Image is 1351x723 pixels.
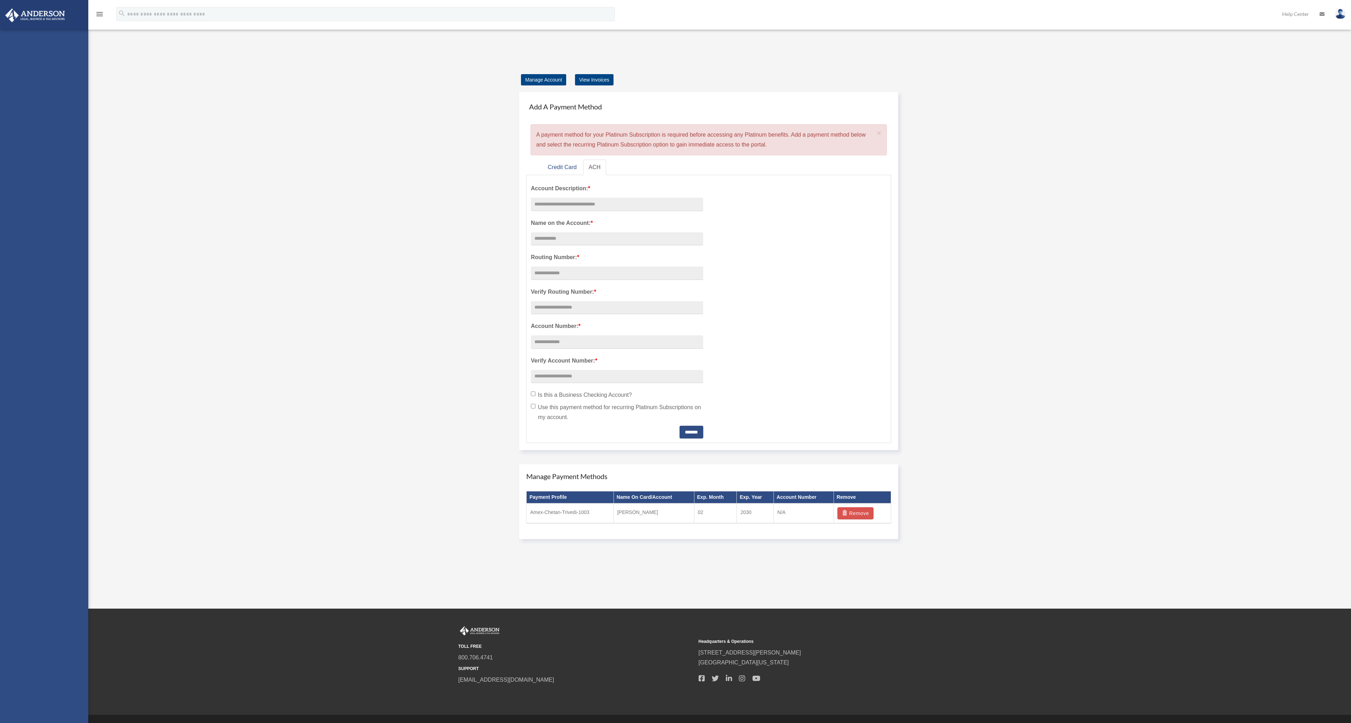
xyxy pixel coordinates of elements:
[531,287,703,297] label: Verify Routing Number:
[774,491,834,503] th: Account Number
[694,503,737,523] td: 02
[694,491,737,503] th: Exp. Month
[526,99,891,114] h4: Add A Payment Method
[774,503,834,523] td: N/A
[531,321,703,331] label: Account Number:
[458,665,694,673] small: SUPPORT
[531,252,703,262] label: Routing Number:
[458,655,493,661] a: 800.706.4741
[699,659,789,665] a: [GEOGRAPHIC_DATA][US_STATE]
[737,491,774,503] th: Exp. Year
[458,677,554,683] a: [EMAIL_ADDRESS][DOMAIN_NAME]
[521,74,566,85] a: Manage Account
[877,129,882,137] span: ×
[531,124,887,155] div: A payment method for your Platinum Subscription is required before accessing any Platinum benefit...
[583,160,606,175] a: ACH
[575,74,614,85] a: View Invoices
[118,10,126,17] i: search
[458,643,694,650] small: TOLL FREE
[531,390,703,400] label: Is this a Business Checking Account?
[542,160,582,175] a: Credit Card
[737,503,774,523] td: 2030
[527,503,614,523] td: Amex-Chetan-Trivedi-1003
[458,626,501,635] img: Anderson Advisors Platinum Portal
[526,471,891,481] h4: Manage Payment Methods
[1335,9,1346,19] img: User Pic
[699,638,934,645] small: Headquarters & Operations
[531,356,703,366] label: Verify Account Number:
[531,402,703,422] label: Use this payment method for recurring Platinum Subscriptions on my account.
[531,218,703,228] label: Name on the Account:
[614,503,694,523] td: [PERSON_NAME]
[837,507,874,519] button: Remove
[531,184,703,193] label: Account Description:
[95,12,104,18] a: menu
[527,491,614,503] th: Payment Profile
[877,129,882,137] button: Close
[531,392,535,396] input: Is this a Business Checking Account?
[614,491,694,503] th: Name On Card/Account
[531,404,535,408] input: Use this payment method for recurring Platinum Subscriptions on my account.
[834,491,891,503] th: Remove
[3,8,67,22] img: Anderson Advisors Platinum Portal
[699,650,801,656] a: [STREET_ADDRESS][PERSON_NAME]
[95,10,104,18] i: menu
